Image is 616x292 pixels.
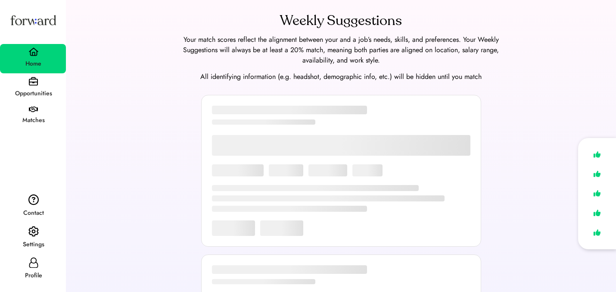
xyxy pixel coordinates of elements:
img: home.svg [28,47,39,56]
div: All identifying information (e.g. headshot, demographic info, etc.) will be hidden until you match [76,72,606,82]
div: Profile [1,270,66,281]
div: Your match scores reflect the alignment between your and a job’s needs, skills, and preferences. ... [173,35,509,66]
img: settings.svg [28,226,39,237]
img: like.svg [591,148,603,161]
div: Opportunities [1,88,66,99]
img: Forward logo [9,7,58,33]
img: like.svg [591,187,603,200]
img: briefcase.svg [29,77,38,86]
img: like.svg [591,168,603,180]
img: contact.svg [28,194,39,205]
img: handshake.svg [29,107,38,113]
img: like.svg [591,207,603,219]
div: Weekly Suggestions [280,10,402,31]
div: Home [1,59,66,69]
div: Matches [1,115,66,126]
img: like.svg [591,226,603,239]
div: Contact [1,208,66,218]
div: Settings [1,239,66,250]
